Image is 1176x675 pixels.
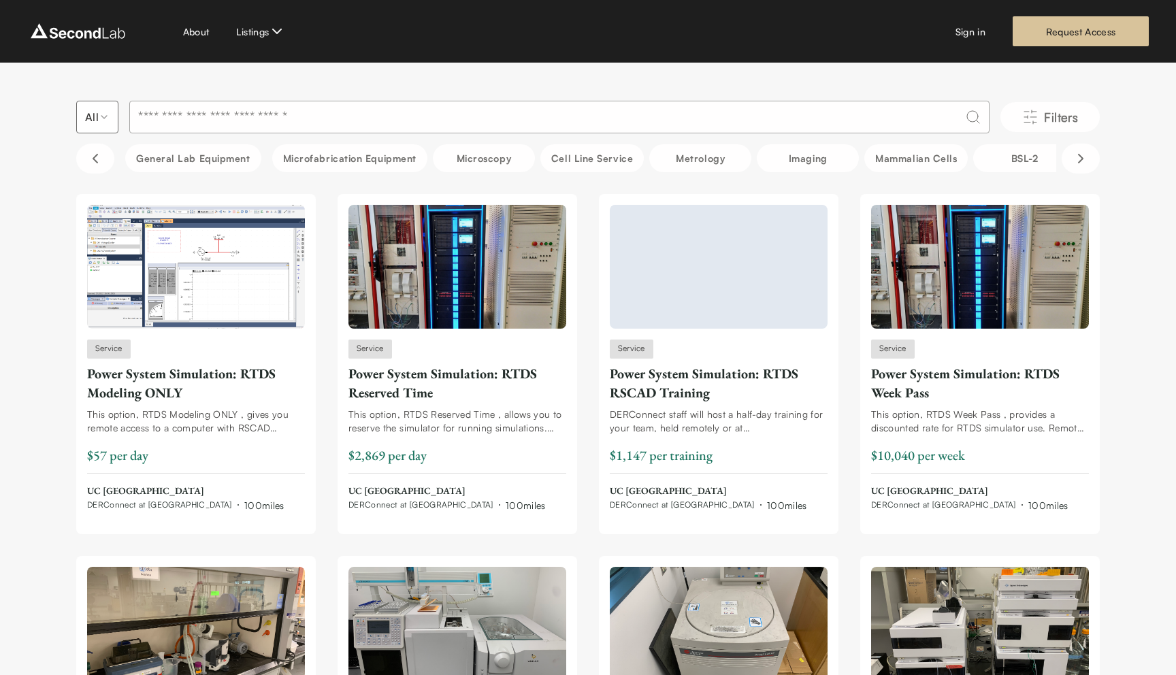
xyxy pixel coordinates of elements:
[871,205,1089,512] a: Power System Simulation: RTDS Week PassServicePower System Simulation: RTDS Week PassThis option,...
[348,364,566,402] div: Power System Simulation: RTDS Reserved Time
[610,340,653,359] span: Service
[348,205,566,329] img: Power System Simulation: RTDS Reserved Time
[1028,498,1068,512] div: 100 miles
[871,408,1089,435] div: This option, RTDS Week Pass , provides a discounted rate for RTDS simulator use. Remote access wi...
[87,446,148,464] span: $57 per day
[348,446,427,464] span: $2,869 per day
[27,20,129,42] img: logo
[348,484,546,498] span: UC [GEOGRAPHIC_DATA]
[87,205,305,329] img: Power System Simulation: RTDS Modeling ONLY
[1044,108,1078,127] span: Filters
[540,144,644,172] button: Cell line service
[973,144,1075,172] button: BSL-2
[1062,144,1100,174] button: Scroll right
[183,24,210,39] a: About
[506,498,546,512] div: 100 miles
[244,498,284,512] div: 100 miles
[76,144,114,174] button: Scroll left
[1000,102,1100,132] button: Filters
[348,205,566,512] a: Power System Simulation: RTDS Reserved TimeServicePower System Simulation: RTDS Reserved TimeThis...
[87,499,232,510] span: DERConnect at [GEOGRAPHIC_DATA]
[87,484,284,498] span: UC [GEOGRAPHIC_DATA]
[610,364,828,402] div: Power System Simulation: RTDS RSCAD Training
[76,101,118,133] button: Select listing type
[87,205,305,512] a: Power System Simulation: RTDS Modeling ONLYServicePower System Simulation: RTDS Modeling ONLYThis...
[236,23,285,39] button: Listings
[348,408,566,435] div: This option, RTDS Reserved Time , allows you to reserve the simulator for running simulations. Re...
[272,144,427,172] button: Microfabrication Equipment
[871,484,1068,498] span: UC [GEOGRAPHIC_DATA]
[610,446,713,464] span: $1,147 per training
[87,364,305,402] div: Power System Simulation: RTDS Modeling ONLY
[871,340,915,359] span: Service
[87,408,305,435] div: This option, RTDS Modeling ONLY , gives you remote access to a computer with RSCAD installed, the...
[610,408,828,435] div: DERConnect staff will host a half-day training for your team, held remotely or at [GEOGRAPHIC_DAT...
[610,205,828,512] a: ServicePower System Simulation: RTDS RSCAD TrainingDERConnect staff will host a half-day training...
[348,499,493,510] span: DERConnect at [GEOGRAPHIC_DATA]
[433,144,535,172] button: Microscopy
[757,144,859,172] button: Imaging
[610,484,807,498] span: UC [GEOGRAPHIC_DATA]
[125,144,261,172] button: General Lab equipment
[649,144,751,172] button: Metrology
[871,446,965,464] span: $10,040 per week
[955,24,985,39] a: Sign in
[864,144,968,172] button: Mammalian Cells
[1013,16,1149,46] a: Request Access
[348,340,392,359] span: Service
[871,205,1089,329] img: Power System Simulation: RTDS Week Pass
[871,499,1016,510] span: DERConnect at [GEOGRAPHIC_DATA]
[767,498,807,512] div: 100 miles
[610,499,755,510] span: DERConnect at [GEOGRAPHIC_DATA]
[871,364,1089,402] div: Power System Simulation: RTDS Week Pass
[87,340,131,359] span: Service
